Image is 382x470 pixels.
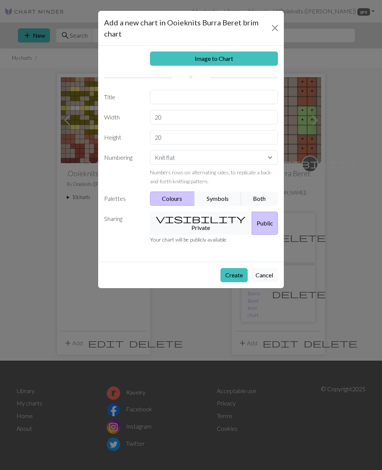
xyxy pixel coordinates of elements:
[269,22,281,34] button: Close
[100,150,145,186] label: Numbering
[104,17,269,39] h5: Add a new chart in Ooieknits Burra Beret brim chart
[100,192,145,206] label: Palettes
[100,130,145,144] label: Height
[251,268,278,282] button: Cancel
[156,214,245,224] span: visibility
[220,268,248,282] button: Create
[150,52,278,66] a: Image to Chart
[150,236,226,243] small: Your chart will be publicly available
[150,212,253,235] button: Private
[252,212,278,235] button: Public
[100,212,145,235] label: Sharing
[100,90,145,104] label: Title
[100,110,145,124] label: Width
[194,192,241,206] button: Symbols
[150,169,273,184] small: Numbers rows on alternating sides, to replicate a back-and-forth knitting pattern.
[241,192,278,206] button: Both
[150,192,195,206] button: Colours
